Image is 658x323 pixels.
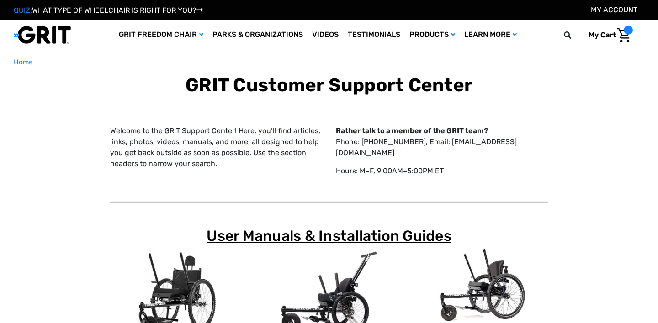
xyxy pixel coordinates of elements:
[308,20,343,50] a: Videos
[582,26,633,45] a: Cart with 0 items
[208,20,308,50] a: Parks & Organizations
[336,126,488,135] strong: Rather talk to a member of the GRIT team?
[14,26,71,44] img: GRIT All-Terrain Wheelchair and Mobility Equipment
[207,227,451,245] span: User Manuals & Installation Guides
[336,125,548,158] p: Phone: [PHONE_NUMBER], Email: [EMAIL_ADDRESS][DOMAIN_NAME]
[114,20,208,50] a: GRIT Freedom Chair
[336,166,548,177] p: Hours: M–F, 9:00AM–5:00PM ET
[589,31,616,39] span: My Cart
[110,125,323,169] p: Welcome to the GRIT Support Center! Here, you’ll find articles, links, photos, videos, manuals, a...
[14,6,32,15] span: QUIZ:
[591,5,637,14] a: Account
[14,6,203,15] a: QUIZ:WHAT TYPE OF WHEELCHAIR IS RIGHT FOR YOU?
[186,74,472,96] b: GRIT Customer Support Center
[405,20,460,50] a: Products
[617,28,631,42] img: Cart
[14,57,32,68] a: Home
[343,20,405,50] a: Testimonials
[14,57,644,68] nav: Breadcrumb
[460,20,521,50] a: Learn More
[568,26,582,45] input: Search
[14,58,32,66] span: Home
